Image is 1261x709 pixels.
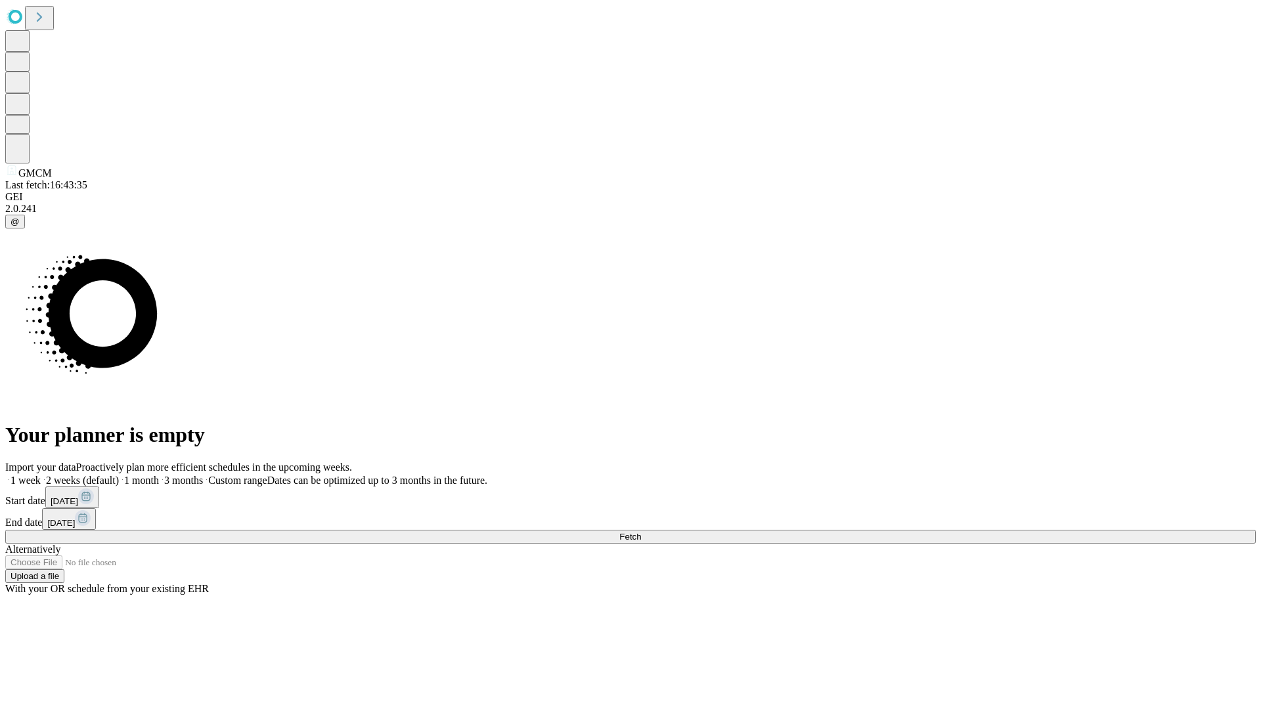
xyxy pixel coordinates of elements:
[42,508,96,530] button: [DATE]
[164,475,203,486] span: 3 months
[45,486,99,508] button: [DATE]
[5,215,25,228] button: @
[267,475,487,486] span: Dates can be optimized up to 3 months in the future.
[5,583,209,594] span: With your OR schedule from your existing EHR
[76,462,352,473] span: Proactively plan more efficient schedules in the upcoming weeks.
[46,475,119,486] span: 2 weeks (default)
[5,530,1256,544] button: Fetch
[18,167,52,179] span: GMCM
[5,486,1256,508] div: Start date
[5,423,1256,447] h1: Your planner is empty
[5,544,60,555] span: Alternatively
[11,217,20,226] span: @
[619,532,641,542] span: Fetch
[47,518,75,528] span: [DATE]
[51,496,78,506] span: [DATE]
[124,475,159,486] span: 1 month
[5,191,1256,203] div: GEI
[5,569,64,583] button: Upload a file
[208,475,267,486] span: Custom range
[5,508,1256,530] div: End date
[5,462,76,473] span: Import your data
[5,203,1256,215] div: 2.0.241
[11,475,41,486] span: 1 week
[5,179,87,190] span: Last fetch: 16:43:35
